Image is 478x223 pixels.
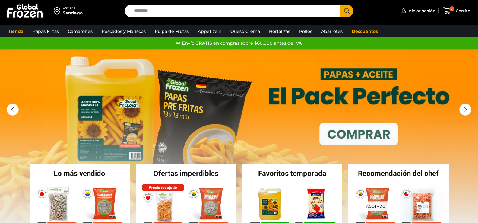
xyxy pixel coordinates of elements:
[459,104,471,116] div: Next slide
[152,26,192,37] a: Pulpa de Frutas
[406,8,436,14] span: Iniciar sesión
[63,10,83,16] div: Santiago
[242,170,343,177] h2: Favoritos temporada
[30,26,62,37] a: Papas Fritas
[318,26,346,37] a: Abarrotes
[449,6,454,11] span: 0
[349,26,381,37] a: Descuentos
[30,170,130,177] h2: Lo más vendido
[65,26,96,37] a: Camarones
[296,26,315,37] a: Pollos
[348,170,449,177] h2: Recomendación del chef
[136,170,236,177] h2: Ofertas imperdibles
[340,5,353,17] button: Search button
[5,26,27,37] a: Tienda
[63,6,83,10] div: Enviar a
[442,4,472,18] a: 0 Carrito
[99,26,149,37] a: Pescados y Mariscos
[454,8,470,14] span: Carrito
[362,201,390,211] p: Agotado
[195,26,224,37] a: Appetizers
[7,104,19,116] div: Previous slide
[400,5,436,17] a: Iniciar sesión
[266,26,293,37] a: Hortalizas
[227,26,263,37] a: Queso Crema
[54,6,63,16] img: address-field-icon.svg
